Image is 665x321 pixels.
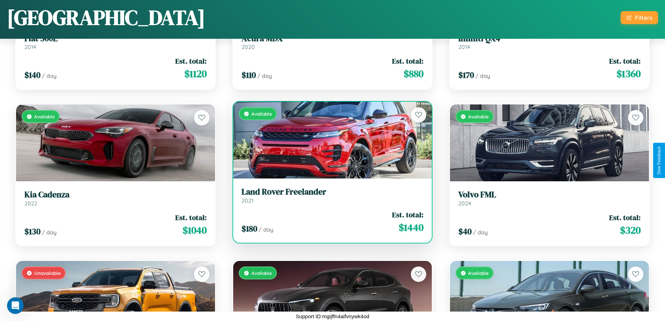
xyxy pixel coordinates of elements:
[458,190,641,207] a: Volvo FML2024
[616,67,641,81] span: $ 1360
[175,56,207,66] span: Est. total:
[475,72,490,79] span: / day
[175,212,207,222] span: Est. total:
[42,229,57,236] span: / day
[7,297,24,314] iframe: Intercom live chat
[392,210,423,220] span: Est. total:
[242,223,257,234] span: $ 180
[242,43,255,50] span: 2020
[399,220,423,234] span: $ 1440
[7,3,205,32] h1: [GEOGRAPHIC_DATA]
[257,72,272,79] span: / day
[242,187,424,204] a: Land Rover Freelander2021
[42,72,57,79] span: / day
[657,146,662,175] div: Give Feedback
[242,69,256,81] span: $ 110
[458,226,472,237] span: $ 40
[404,67,423,81] span: $ 880
[458,34,641,51] a: Infiniti QX42014
[468,114,489,119] span: Available
[458,190,641,200] h3: Volvo FML
[34,270,61,276] span: Unavailable
[621,11,658,24] button: Filters
[620,223,641,237] span: $ 320
[251,270,272,276] span: Available
[251,111,272,117] span: Available
[183,223,207,237] span: $ 1040
[24,190,207,207] a: Kia Cadenza2022
[296,312,369,321] p: Support ID: mgijffn4aifvnywk4od
[242,34,424,51] a: Acura MDX2020
[609,56,641,66] span: Est. total:
[24,226,40,237] span: $ 130
[458,69,474,81] span: $ 170
[392,56,423,66] span: Est. total:
[259,226,273,233] span: / day
[635,14,652,21] div: Filters
[242,197,253,204] span: 2021
[184,67,207,81] span: $ 1120
[458,200,471,207] span: 2024
[473,229,488,236] span: / day
[24,190,207,200] h3: Kia Cadenza
[609,212,641,222] span: Est. total:
[24,200,37,207] span: 2022
[24,69,40,81] span: $ 140
[468,270,489,276] span: Available
[458,43,470,50] span: 2014
[24,43,36,50] span: 2014
[242,187,424,197] h3: Land Rover Freelander
[34,114,55,119] span: Available
[24,34,207,51] a: Fiat 500L2014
